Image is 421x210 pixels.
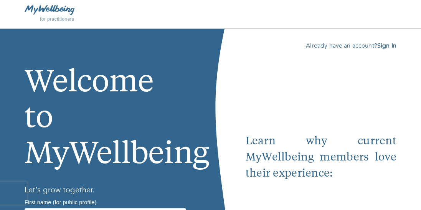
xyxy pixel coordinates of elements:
h6: Let’s grow together. [25,184,186,196]
img: MyWellbeing [25,5,74,15]
label: First name (for public profile) [25,200,96,205]
span: for practitioners [40,17,74,22]
p: Learn why current MyWellbeing members love their experience: [246,134,396,182]
a: Sign In [377,41,396,50]
p: Already have an account? [246,41,396,50]
h1: Welcome to MyWellbeing [25,41,186,173]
